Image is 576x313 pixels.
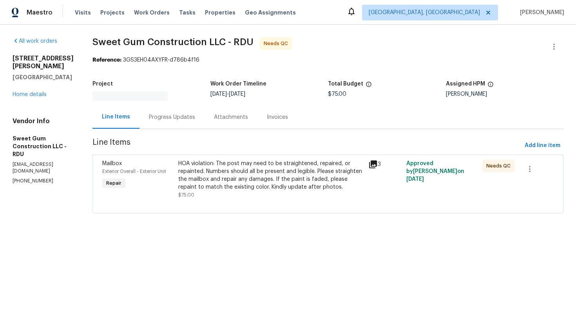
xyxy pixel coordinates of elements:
[13,135,74,158] h5: Sweet Gum Construction LLC - RDU
[92,37,254,47] span: Sweet Gum Construction LLC - RDU
[522,138,563,153] button: Add line item
[210,91,227,97] span: [DATE]
[13,73,74,81] h5: [GEOGRAPHIC_DATA]
[92,138,522,153] span: Line Items
[328,91,346,97] span: $75.00
[92,56,563,64] div: 3GS3EH04AXYFR-d786b4f16
[178,193,194,197] span: $75.00
[13,55,74,70] h2: [STREET_ADDRESS][PERSON_NAME]
[92,57,121,63] b: Reference:
[210,81,266,87] h5: Work Order Timeline
[264,40,291,47] span: Needs QC
[368,160,402,169] div: 3
[525,141,560,151] span: Add line item
[517,9,564,16] span: [PERSON_NAME]
[328,81,363,87] h5: Total Budget
[75,9,91,16] span: Visits
[446,81,485,87] h5: Assigned HPM
[102,113,130,121] div: Line Items
[13,38,57,44] a: All work orders
[13,117,74,125] h4: Vendor Info
[27,9,53,16] span: Maestro
[178,160,364,191] div: HOA violation: The post may need to be straightened, repaired, or repainted. Numbers should all b...
[103,179,125,187] span: Repair
[134,9,170,16] span: Work Orders
[446,91,564,97] div: [PERSON_NAME]
[214,113,248,121] div: Attachments
[486,162,514,170] span: Needs QC
[13,161,74,175] p: [EMAIL_ADDRESS][DOMAIN_NAME]
[229,91,245,97] span: [DATE]
[267,113,288,121] div: Invoices
[13,178,74,184] p: [PHONE_NUMBER]
[487,81,494,91] span: The hpm assigned to this work order.
[406,161,464,182] span: Approved by [PERSON_NAME] on
[102,169,166,174] span: Exterior Overall - Exterior Unit
[245,9,296,16] span: Geo Assignments
[406,177,424,182] span: [DATE]
[149,113,195,121] div: Progress Updates
[179,10,196,15] span: Tasks
[210,91,245,97] span: -
[369,9,480,16] span: [GEOGRAPHIC_DATA], [GEOGRAPHIC_DATA]
[205,9,235,16] span: Properties
[13,92,47,97] a: Home details
[102,161,122,166] span: Mailbox
[100,9,125,16] span: Projects
[92,81,113,87] h5: Project
[366,81,372,91] span: The total cost of line items that have been proposed by Opendoor. This sum includes line items th...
